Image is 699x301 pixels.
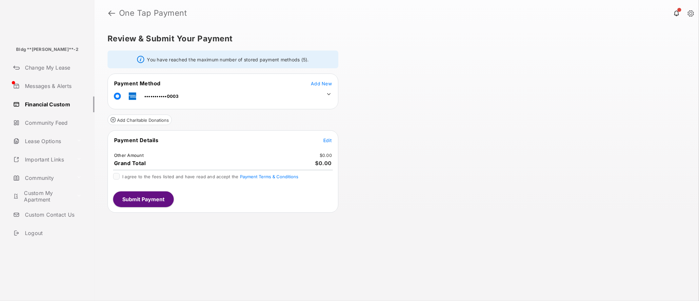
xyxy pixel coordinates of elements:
span: I agree to the fees listed and have read and accept the [122,174,298,179]
a: Change My Lease [10,60,94,75]
a: Community Feed [10,115,94,131]
span: $0.00 [315,160,332,166]
button: Submit Payment [113,191,174,207]
strong: One Tap Payment [119,9,187,17]
a: Financial Custom [10,97,94,112]
span: Payment Details [114,137,159,143]
button: I agree to the fees listed and have read and accept the [240,174,298,179]
button: Add Charitable Donations [108,115,172,125]
a: Important Links [10,152,74,167]
div: You have reached the maximum number of stored payment methods (5). [108,51,338,68]
a: Custom My Apartment [10,188,74,204]
h5: Review & Submit Your Payment [108,35,681,43]
p: Bldg **[PERSON_NAME]**-2 [16,46,78,53]
a: Messages & Alerts [10,78,94,94]
td: $0.00 [319,152,332,158]
a: Logout [10,225,94,241]
span: •••••••••••0003 [144,94,179,99]
button: Edit [323,137,332,143]
button: Add New [311,80,332,87]
td: Other Amount [114,152,144,158]
a: Community [10,170,74,186]
span: Grand Total [114,160,146,166]
span: Add New [311,81,332,86]
span: Payment Method [114,80,161,87]
a: Custom Contact Us [10,207,94,223]
a: Lease Options [10,133,74,149]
